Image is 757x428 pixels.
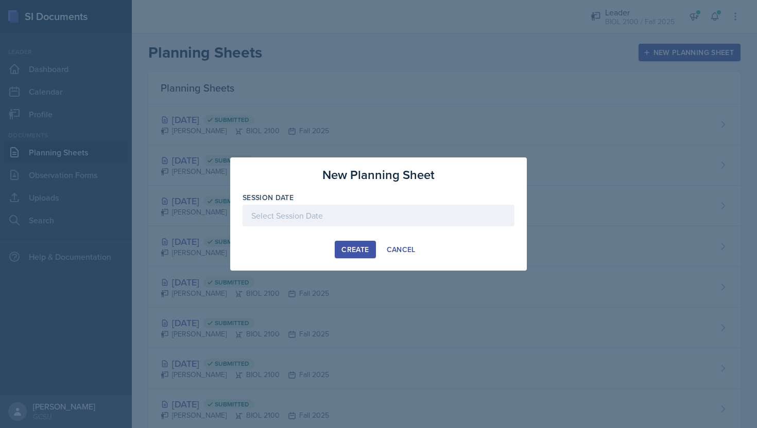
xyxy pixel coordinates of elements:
[380,241,422,258] button: Cancel
[387,245,416,254] div: Cancel
[341,245,369,254] div: Create
[322,166,435,184] h3: New Planning Sheet
[335,241,375,258] button: Create
[243,192,294,203] label: Session Date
